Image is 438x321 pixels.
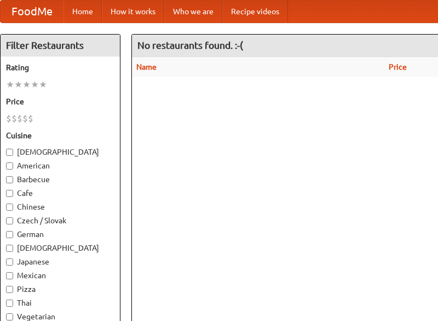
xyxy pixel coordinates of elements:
li: ★ [14,78,22,91]
label: American [6,160,114,171]
a: FoodMe [1,1,64,22]
li: $ [11,112,17,125]
input: Mexican [6,272,13,279]
a: Recipe videos [222,1,288,22]
h5: Rating [6,62,114,73]
label: German [6,229,114,240]
input: American [6,162,13,170]
input: Czech / Slovak [6,217,13,224]
input: Thai [6,300,13,307]
label: Japanese [6,256,114,267]
label: Chinese [6,201,114,212]
a: Home [64,1,102,22]
a: How it works [102,1,164,22]
li: ★ [6,78,14,91]
li: $ [6,112,11,125]
a: Who we are [164,1,222,22]
ng-pluralize: No restaurants found. :-( [137,40,243,50]
input: German [6,231,13,238]
input: [DEMOGRAPHIC_DATA] [6,245,13,252]
label: [DEMOGRAPHIC_DATA] [6,243,114,254]
h5: Price [6,96,114,107]
label: Barbecue [6,174,114,185]
h4: Filter Restaurants [1,35,120,57]
label: Cafe [6,188,114,199]
li: $ [22,112,28,125]
input: Japanese [6,258,13,266]
h5: Cuisine [6,130,114,141]
input: Pizza [6,286,13,293]
label: [DEMOGRAPHIC_DATA] [6,147,114,157]
a: Price [389,63,407,71]
label: Thai [6,297,114,308]
li: ★ [22,78,31,91]
input: [DEMOGRAPHIC_DATA] [6,149,13,156]
input: Vegetarian [6,313,13,320]
input: Barbecue [6,176,13,183]
a: Name [136,63,157,71]
label: Czech / Slovak [6,215,114,226]
input: Chinese [6,204,13,211]
li: $ [17,112,22,125]
li: ★ [39,78,47,91]
li: $ [28,112,33,125]
li: ★ [31,78,39,91]
label: Pizza [6,284,114,295]
input: Cafe [6,190,13,197]
label: Mexican [6,270,114,281]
